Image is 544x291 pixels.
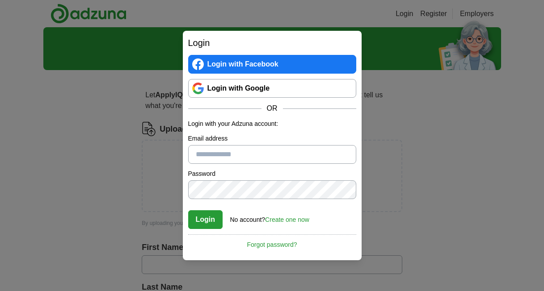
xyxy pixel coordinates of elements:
a: Forgot password? [188,234,356,249]
div: No account? [230,210,309,224]
a: Login with Facebook [188,55,356,74]
label: Email address [188,134,356,143]
a: Login with Google [188,79,356,98]
a: Create one now [265,216,309,223]
h2: Login [188,36,356,50]
p: Login with your Adzuna account: [188,119,356,129]
button: Login [188,210,223,229]
label: Password [188,169,356,179]
span: OR [261,103,283,114]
